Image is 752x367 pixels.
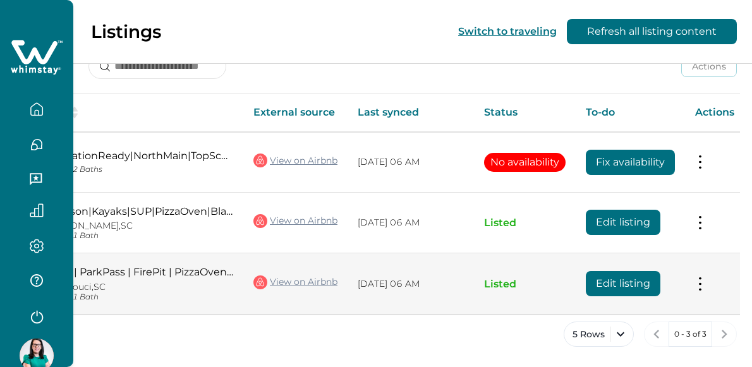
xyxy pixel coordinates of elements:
[44,205,233,217] a: Clemson|Kayaks|SUP|PizzaOven|Blackstone|FirePit|EV
[253,213,337,229] a: View on Airbnb
[44,282,233,292] p: Sans Souci, SC
[564,322,634,347] button: 5 Rows
[458,25,557,37] button: Switch to traveling
[567,19,737,44] button: Refresh all listing content
[44,292,233,302] p: 2 Beds, 1 Bath
[243,93,348,132] th: External source
[644,322,669,347] button: previous page
[712,322,737,347] button: next page
[253,152,337,169] a: View on Airbnb
[44,150,233,162] a: RelocationReady|NorthMain|TopSchools|PetFriendly
[62,106,87,119] button: sorting
[358,278,464,291] p: [DATE] 06 AM
[44,220,233,231] p: [PERSON_NAME], SC
[253,274,337,291] a: View on Airbnb
[576,93,685,132] th: To-do
[358,156,464,169] p: [DATE] 06 AM
[586,210,660,235] button: Edit listing
[681,57,737,77] button: Actions
[586,150,675,175] button: Fix availability
[669,322,712,347] button: 0 - 3 of 3
[348,93,474,132] th: Last synced
[44,231,233,241] p: 2 Beds, 1 Bath
[484,153,566,172] button: No availability
[685,93,744,132] th: Actions
[44,266,233,278] a: Bikes | ParkPass | FirePit | PizzaOven | BlackStone | EV |
[674,328,707,340] p: 0 - 3 of 3
[484,278,566,291] p: Listed
[358,217,464,229] p: [DATE] 06 AM
[91,21,161,42] p: Listings
[586,271,660,296] button: Edit listing
[474,93,576,132] th: Status
[44,165,233,174] p: 7 Beds, 2 Baths
[484,217,566,229] p: Listed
